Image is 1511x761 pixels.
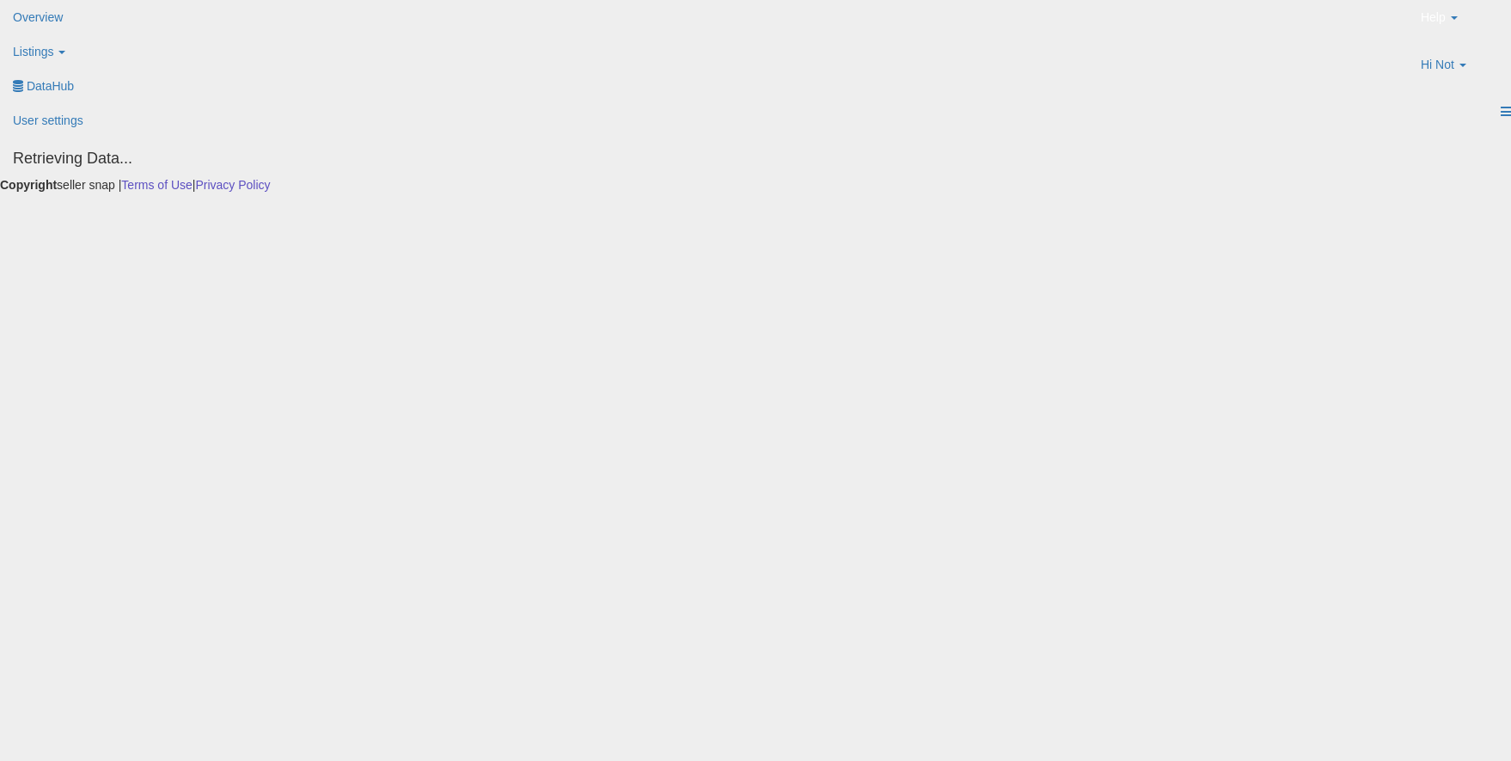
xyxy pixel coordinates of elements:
[121,178,192,192] a: Terms of Use
[13,10,63,24] span: Overview
[13,45,53,58] span: Listings
[1408,47,1511,95] a: Hi Not
[195,178,270,192] a: Privacy Policy
[27,79,74,93] span: DataHub
[1421,56,1454,73] span: Hi Not
[1421,9,1446,26] span: Help
[13,150,1498,168] h4: Retrieving Data...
